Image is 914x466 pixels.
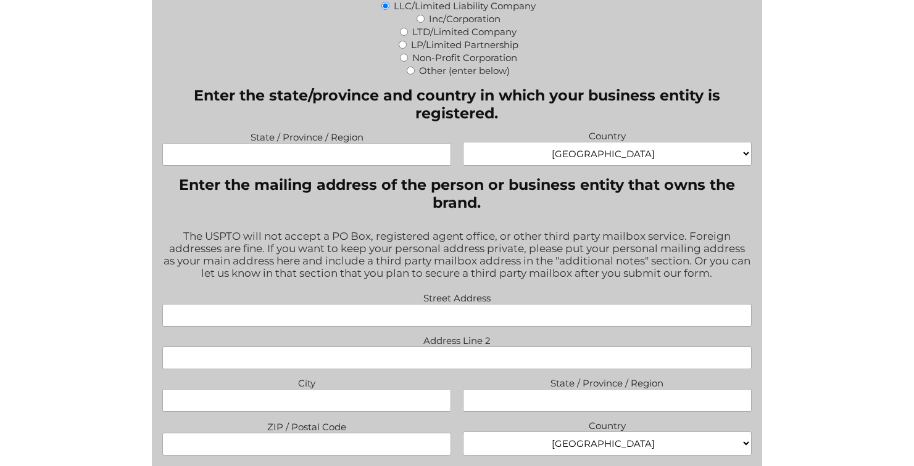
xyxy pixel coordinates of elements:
[411,39,518,51] label: LP/Limited Partnership
[463,417,752,431] label: Country
[419,65,510,76] label: Other (enter below)
[463,374,752,389] label: State / Province / Region
[162,176,751,211] legend: Enter the mailing address of the person or business entity that owns the brand.
[412,52,517,63] label: Non-Profit Corporation
[463,127,752,142] label: Country
[412,26,517,38] label: LTD/Limited Company
[162,332,751,346] label: Address Line 2
[162,289,751,304] label: Street Address
[162,128,451,143] label: State / Province / Region
[162,86,751,122] legend: Enter the state/province and country in which your business entity is registered.
[162,418,451,433] label: ZIP / Postal Code
[162,222,751,289] div: The USPTO will not accept a PO Box, registered agent office, or other third party mailbox service...
[429,13,501,25] label: Inc/Corporation
[162,374,451,389] label: City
